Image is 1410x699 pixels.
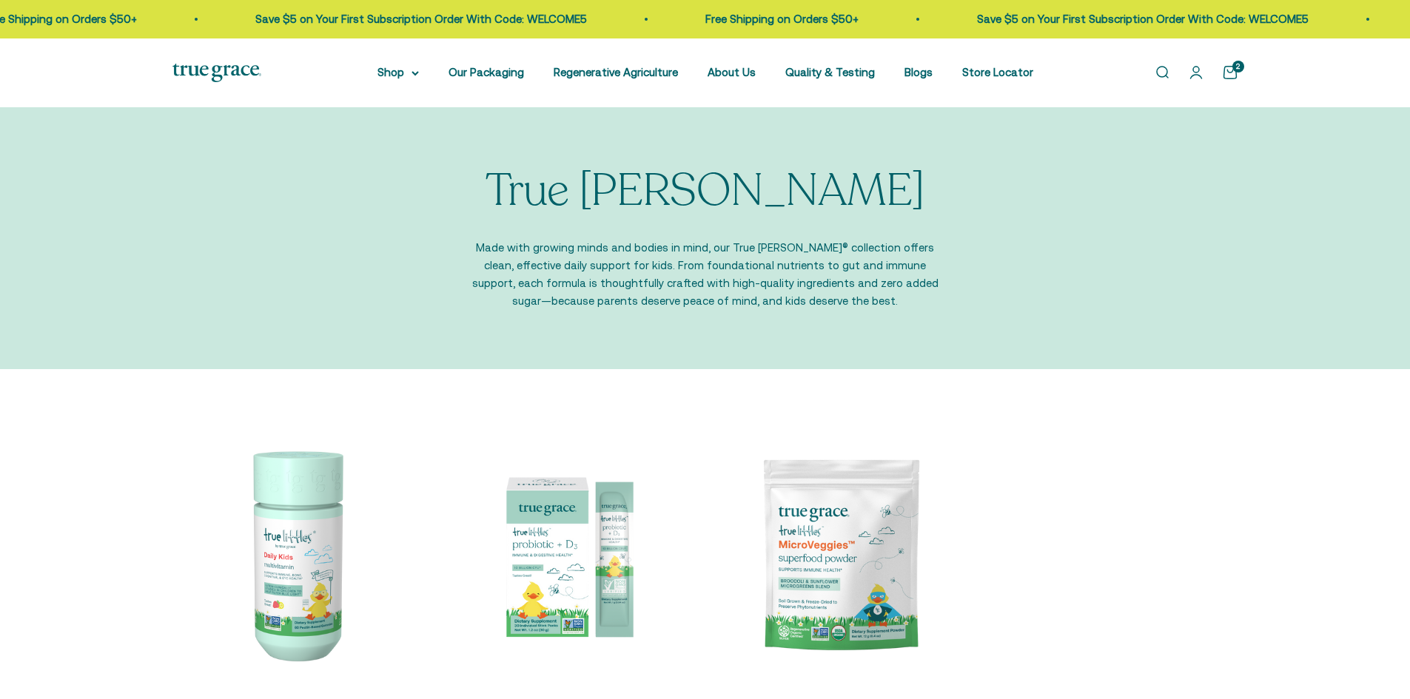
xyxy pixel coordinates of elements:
[443,428,696,681] img: Vitamin D is essential for your little one’s development and immune health, and it can be tricky ...
[215,10,547,28] p: Save $5 on Your First Subscription Order With Code: WELCOME5
[1232,61,1244,72] cart-count: 2
[465,239,946,310] p: Made with growing minds and bodies in mind, our True [PERSON_NAME]® collection offers clean, effe...
[449,66,524,78] a: Our Packaging
[554,66,678,78] a: Regenerative Agriculture
[904,66,933,78] a: Blogs
[708,66,756,78] a: About Us
[486,166,924,215] p: True [PERSON_NAME]
[665,13,819,25] a: Free Shipping on Orders $50+
[937,10,1269,28] p: Save $5 on Your First Subscription Order With Code: WELCOME5
[962,66,1033,78] a: Store Locator
[714,428,967,681] img: Kids Daily Superfood for Immune Health* Easy way for kids to get more greens in their diet Regene...
[172,428,426,681] img: True Littles® Daily Kids Multivitamin
[377,64,419,81] summary: Shop
[785,66,875,78] a: Quality & Testing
